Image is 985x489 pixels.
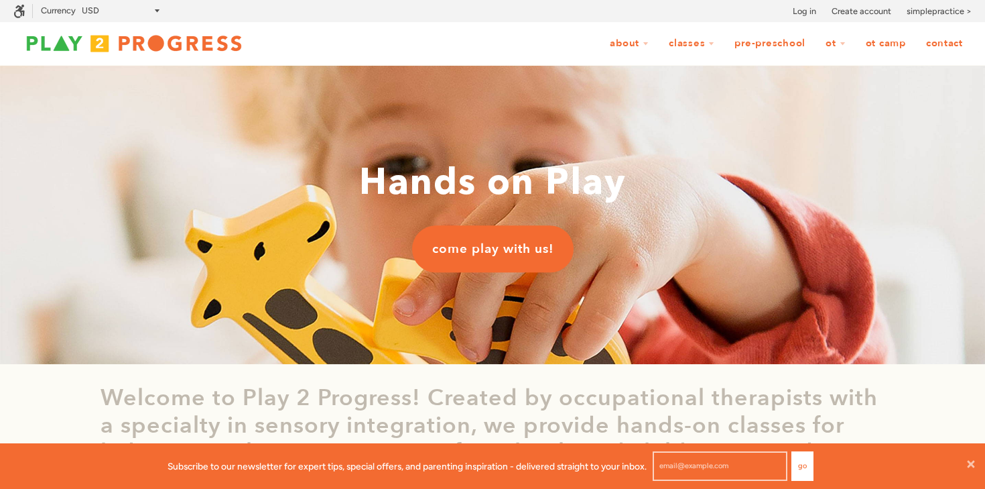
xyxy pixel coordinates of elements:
[791,451,813,481] button: Go
[653,451,787,481] input: email@example.com
[412,225,574,272] a: come play with us!
[13,30,255,57] img: Play2Progress logo
[41,5,76,15] label: Currency
[817,31,854,56] a: OT
[168,459,647,474] p: Subscribe to our newsletter for expert tips, special offers, and parenting inspiration - delivere...
[832,5,891,18] a: Create account
[601,31,657,56] a: About
[857,31,915,56] a: OT Camp
[432,240,553,258] span: come play with us!
[793,5,816,18] a: Log in
[726,31,814,56] a: Pre-Preschool
[660,31,723,56] a: Classes
[917,31,972,56] a: Contact
[907,5,972,18] a: simplepractice >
